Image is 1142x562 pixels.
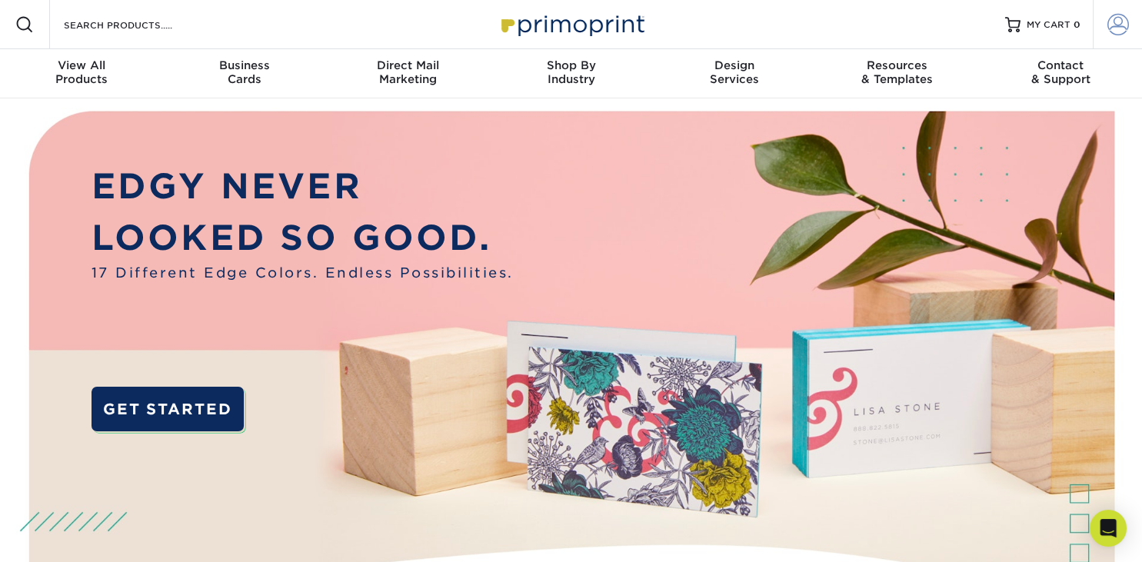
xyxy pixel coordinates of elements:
span: Resources [816,58,979,72]
a: Direct MailMarketing [326,49,489,98]
span: 0 [1074,19,1080,30]
p: LOOKED SO GOOD. [92,212,514,264]
span: Shop By [489,58,652,72]
div: Services [653,58,816,86]
a: Contact& Support [979,49,1142,98]
span: Contact [979,58,1142,72]
a: DesignServices [653,49,816,98]
img: Primoprint [494,8,648,41]
div: Cards [163,58,326,86]
a: Resources& Templates [816,49,979,98]
span: MY CART [1027,18,1070,32]
span: Design [653,58,816,72]
span: 17 Different Edge Colors. Endless Possibilities. [92,263,514,284]
a: GET STARTED [92,387,244,432]
input: SEARCH PRODUCTS..... [62,15,212,34]
a: BusinessCards [163,49,326,98]
div: Open Intercom Messenger [1090,510,1127,547]
div: & Support [979,58,1142,86]
div: & Templates [816,58,979,86]
div: Industry [489,58,652,86]
span: Business [163,58,326,72]
a: Shop ByIndustry [489,49,652,98]
p: EDGY NEVER [92,161,514,212]
div: Marketing [326,58,489,86]
span: Direct Mail [326,58,489,72]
